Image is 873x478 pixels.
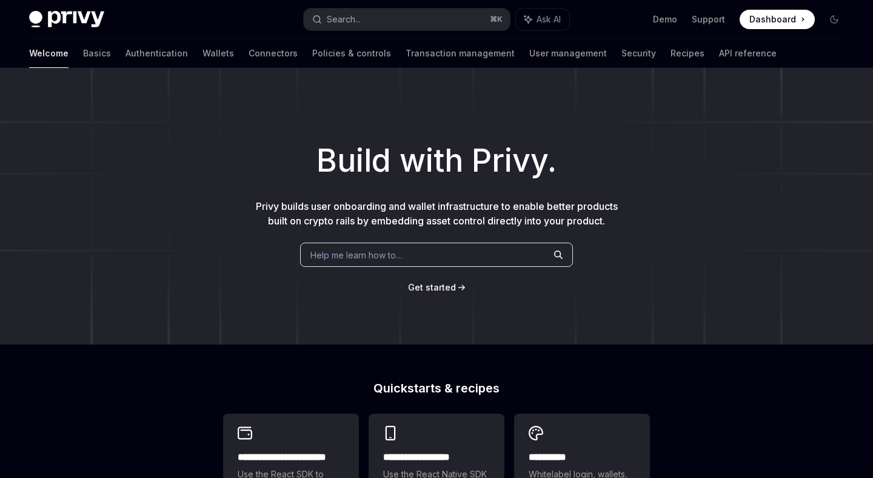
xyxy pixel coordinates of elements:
a: Authentication [125,39,188,68]
a: Connectors [249,39,298,68]
a: Welcome [29,39,69,68]
a: Dashboard [740,10,815,29]
h2: Quickstarts & recipes [223,382,650,394]
a: Get started [408,281,456,294]
a: Transaction management [406,39,515,68]
span: ⌘ K [490,15,503,24]
button: Search...⌘K [304,8,509,30]
span: Help me learn how to… [310,249,403,261]
span: Privy builds user onboarding and wallet infrastructure to enable better products built on crypto ... [256,200,618,227]
a: Basics [83,39,111,68]
span: Get started [408,282,456,292]
a: Support [692,13,725,25]
a: Recipes [671,39,704,68]
button: Toggle dark mode [824,10,844,29]
span: Dashboard [749,13,796,25]
a: Demo [653,13,677,25]
a: User management [529,39,607,68]
a: Wallets [202,39,234,68]
a: Security [621,39,656,68]
a: Policies & controls [312,39,391,68]
div: Search... [327,12,361,27]
span: Ask AI [537,13,561,25]
h1: Build with Privy. [19,137,854,184]
button: Ask AI [516,8,569,30]
img: dark logo [29,11,104,28]
a: API reference [719,39,777,68]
